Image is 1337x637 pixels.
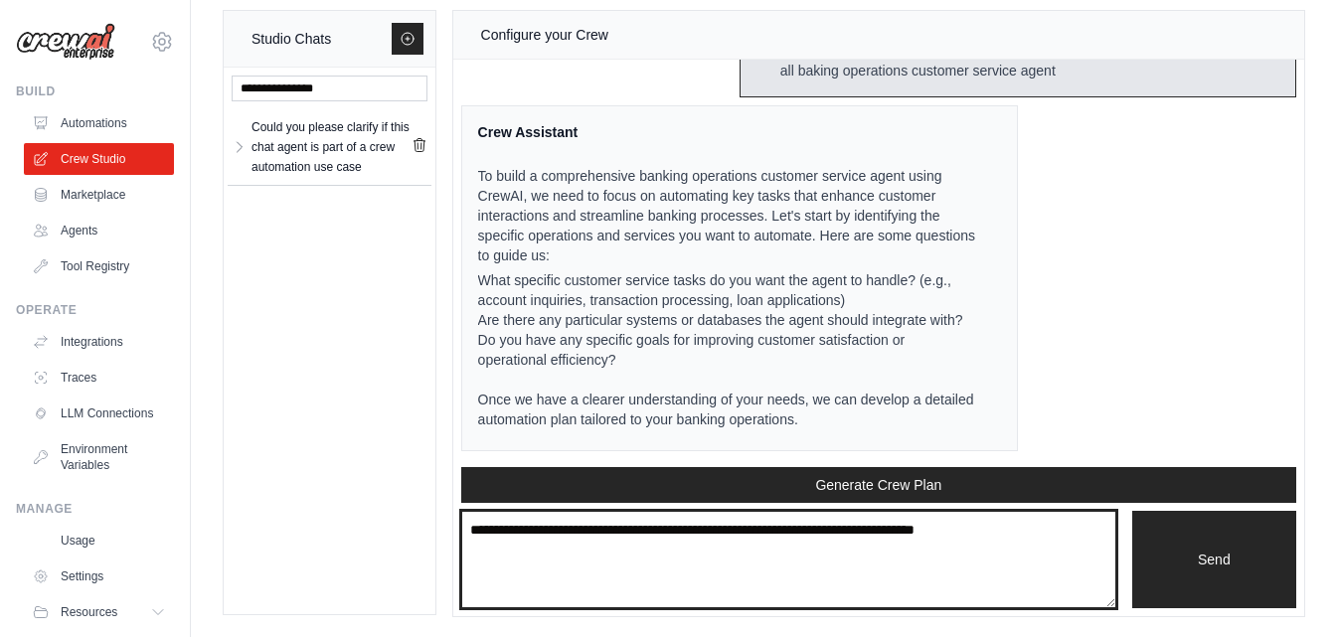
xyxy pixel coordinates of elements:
div: all baking operations customer service agent [780,61,1056,80]
li: Do you have any specific goals for improving customer satisfaction or operational efficiency? [478,330,977,370]
a: Crew Studio [24,143,174,175]
li: What specific customer service tasks do you want the agent to handle? (e.g., account inquiries, t... [478,270,977,310]
a: Automations [24,107,174,139]
div: Could you please clarify if this chat agent is part of a crew automation use case [251,117,412,177]
div: Crew Assistant [478,122,977,142]
a: Usage [24,525,174,557]
a: Tool Registry [24,250,174,282]
p: Once we have a clearer understanding of your needs, we can develop a detailed automation plan tai... [478,390,977,429]
button: Resources [24,596,174,628]
div: Operate [16,302,174,318]
a: LLM Connections [24,398,174,429]
span: Resources [61,604,117,620]
a: Environment Variables [24,433,174,481]
button: Send [1132,511,1296,608]
div: Studio Chats [251,27,331,51]
div: Build [16,83,174,99]
a: Traces [24,362,174,394]
img: Logo [16,23,115,61]
a: Marketplace [24,179,174,211]
a: Integrations [24,326,174,358]
div: Configure your Crew [481,23,608,47]
div: Manage [16,501,174,517]
a: Settings [24,560,174,592]
p: To build a comprehensive banking operations customer service agent using CrewAI, we need to focus... [478,166,977,265]
a: Agents [24,215,174,246]
a: Could you please clarify if this chat agent is part of a crew automation use case [248,117,412,177]
li: Are there any particular systems or databases the agent should integrate with? [478,310,977,330]
button: Generate Crew Plan [461,467,1296,503]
